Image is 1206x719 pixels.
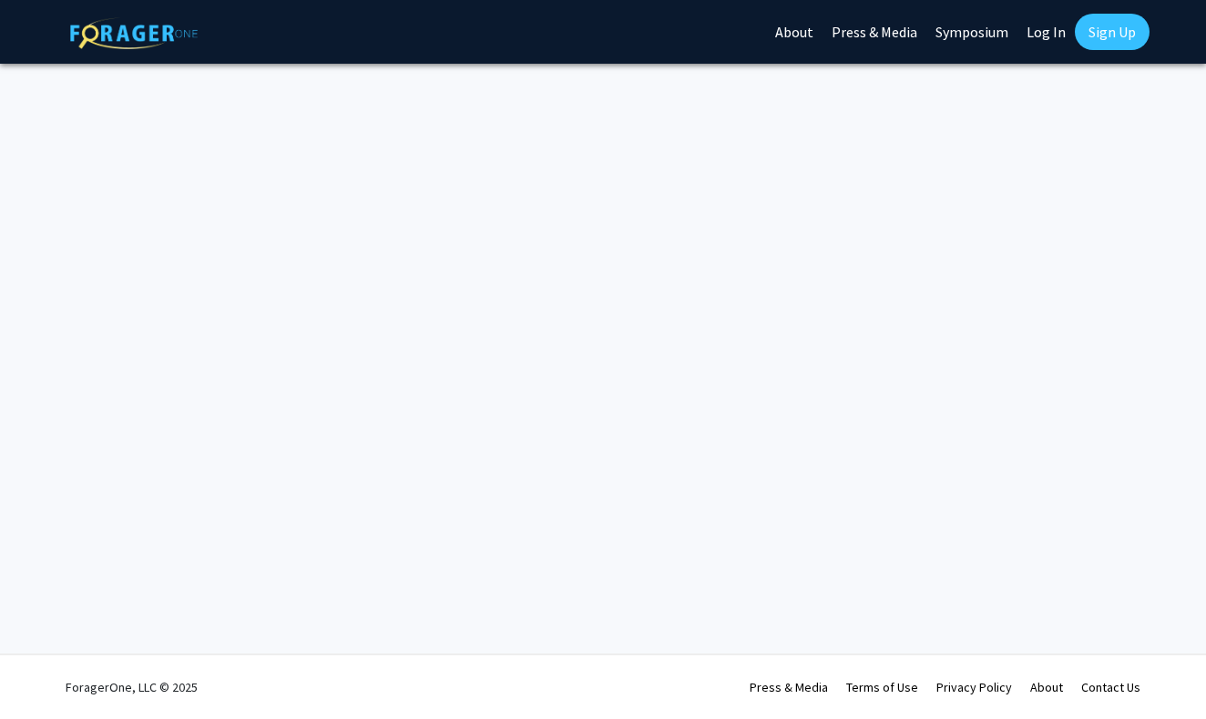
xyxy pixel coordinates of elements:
[66,655,198,719] div: ForagerOne, LLC © 2025
[846,679,918,695] a: Terms of Use
[750,679,828,695] a: Press & Media
[936,679,1012,695] a: Privacy Policy
[1081,679,1140,695] a: Contact Us
[70,17,198,49] img: ForagerOne Logo
[1075,14,1150,50] a: Sign Up
[1030,679,1063,695] a: About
